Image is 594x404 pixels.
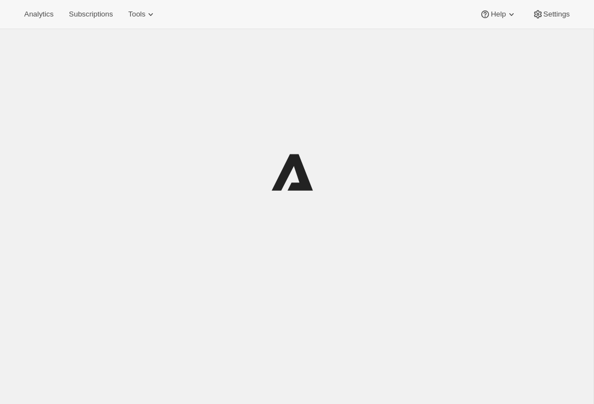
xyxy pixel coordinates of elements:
span: Tools [128,10,145,19]
span: Help [491,10,505,19]
span: Subscriptions [69,10,113,19]
button: Tools [122,7,163,22]
button: Subscriptions [62,7,119,22]
button: Help [473,7,523,22]
span: Analytics [24,10,53,19]
span: Settings [543,10,570,19]
button: Settings [526,7,576,22]
button: Analytics [18,7,60,22]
